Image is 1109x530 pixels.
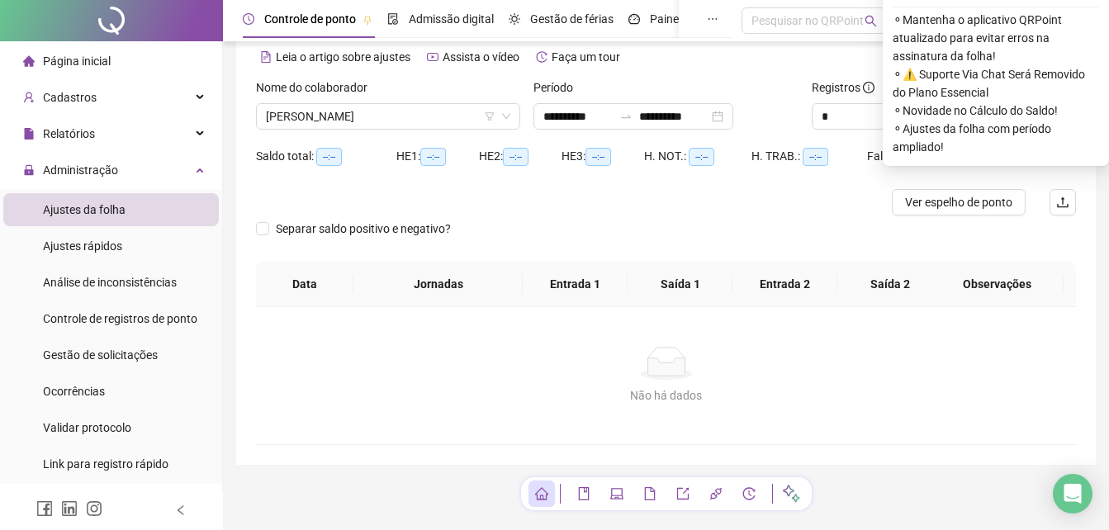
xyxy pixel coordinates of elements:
span: filter [485,111,495,121]
span: --:-- [316,148,342,166]
span: Faltas: [867,149,904,163]
span: instagram [86,500,102,517]
div: H. TRAB.: [751,147,867,166]
span: Painel do DP [650,12,714,26]
span: Controle de registros de ponto [43,312,197,325]
span: --:-- [689,148,714,166]
div: HE 2: [479,147,562,166]
div: H. NOT.: [644,147,751,166]
span: Relatórios [43,127,95,140]
span: left [175,504,187,516]
span: api [709,487,723,500]
span: Separar saldo positivo e negativo? [269,220,457,238]
span: Leia o artigo sobre ajustes [276,50,410,64]
span: lock [23,164,35,176]
span: info-circle [863,82,874,93]
div: Não há dados [276,386,1056,405]
span: laptop [610,487,623,500]
span: Validar protocolo [43,421,131,434]
span: ⚬ Ajustes da folha com período ampliado! [893,120,1099,156]
span: ⚬ Mantenha o aplicativo QRPoint atualizado para evitar erros na assinatura da folha! [893,11,1099,65]
span: home [535,487,548,500]
span: pushpin [363,15,372,25]
span: Ajustes da folha [43,203,126,216]
span: dashboard [628,13,640,25]
span: home [23,55,35,67]
span: Link para registro rápido [43,457,168,471]
th: Entrada 2 [732,262,837,307]
span: ⚬ Novidade no Cálculo do Saldo! [893,102,1099,120]
span: Gestão de solicitações [43,348,158,362]
span: Assista o vídeo [443,50,519,64]
div: HE 3: [562,147,644,166]
th: Saída 2 [837,262,942,307]
span: swap-right [619,110,633,123]
span: --:-- [803,148,828,166]
span: Registros [812,78,874,97]
span: youtube [427,51,438,63]
span: linkedin [61,500,78,517]
span: file [643,487,656,500]
span: Administração [43,163,118,177]
span: Cadastros [43,91,97,104]
span: Faça um tour [552,50,620,64]
span: file [23,128,35,140]
span: history [536,51,547,63]
th: Data [256,262,353,307]
button: Ver espelho de ponto [892,189,1026,215]
th: Observações [930,262,1064,307]
span: file-text [260,51,272,63]
span: search [865,15,877,27]
span: Ocorrências [43,385,105,398]
th: Saída 1 [628,262,732,307]
div: HE 1: [396,147,479,166]
span: --:-- [585,148,611,166]
span: history [742,487,756,500]
span: down [501,111,511,121]
span: user-add [23,92,35,103]
span: export [676,487,690,500]
div: Open Intercom Messenger [1053,474,1092,513]
th: Jornadas [353,262,523,307]
span: Análise de inconsistências [43,276,177,289]
span: Admissão digital [409,12,494,26]
span: Observações [943,275,1050,293]
span: clock-circle [243,13,254,25]
span: book [577,487,590,500]
span: file-done [387,13,399,25]
span: JULIANNA KESSIA DE OLIVEIRA LOPES [266,104,510,129]
span: Controle de ponto [264,12,356,26]
span: --:-- [503,148,528,166]
th: Entrada 1 [523,262,628,307]
span: --:-- [420,148,446,166]
span: Ajustes rápidos [43,239,122,253]
label: Nome do colaborador [256,78,378,97]
label: Período [533,78,584,97]
span: Ver espelho de ponto [905,193,1012,211]
span: sun [509,13,520,25]
div: Saldo total: [256,147,396,166]
span: to [619,110,633,123]
span: ellipsis [707,13,718,25]
span: upload [1056,196,1069,209]
span: ⚬ ⚠️ Suporte Via Chat Será Removido do Plano Essencial [893,65,1099,102]
span: facebook [36,500,53,517]
span: Gestão de férias [530,12,614,26]
span: Página inicial [43,54,111,68]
